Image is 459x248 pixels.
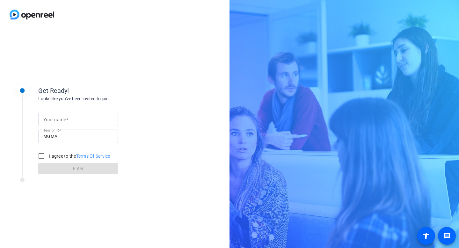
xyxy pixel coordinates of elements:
[43,128,60,132] mat-label: Session ID
[48,153,110,159] label: I agree to the
[38,95,166,102] div: Looks like you've been invited to join
[443,232,451,240] mat-icon: message
[76,154,110,159] a: Terms Of Service
[38,86,166,95] div: Get Ready!
[43,117,66,122] mat-label: Your name
[422,232,430,240] mat-icon: accessibility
